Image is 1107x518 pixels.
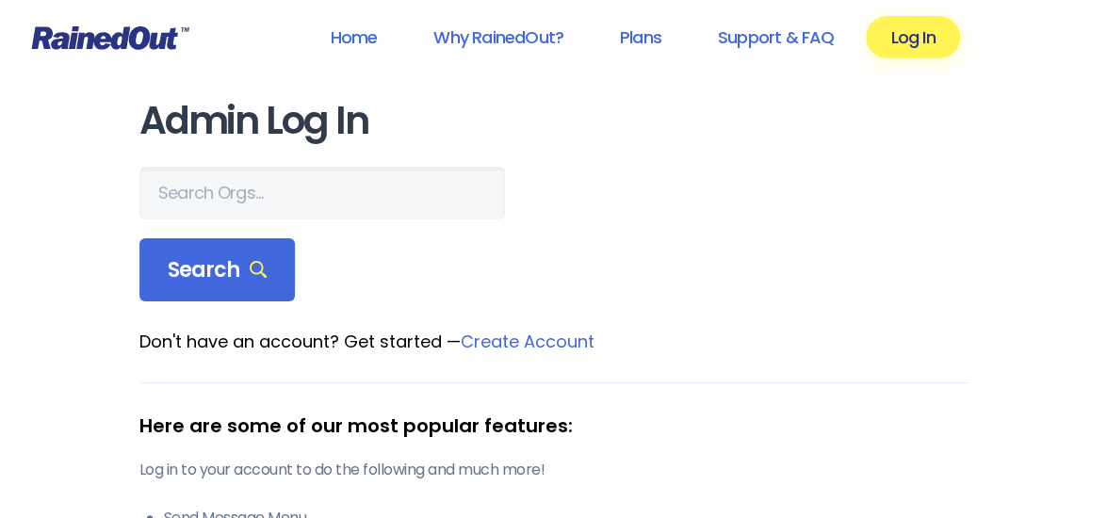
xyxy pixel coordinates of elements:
a: Home [305,16,401,58]
a: Log In [866,16,959,58]
a: Plans [595,16,686,58]
div: Here are some of our most popular features: [139,412,969,440]
div: Search [139,238,296,302]
input: Search Orgs… [139,167,505,219]
a: Create Account [461,330,594,353]
a: Support & FAQ [693,16,858,58]
span: Search [168,257,268,283]
p: Log in to your account to do the following and much more! [139,459,969,481]
a: Why RainedOut? [409,16,588,58]
h1: Admin Log In [139,100,969,142]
